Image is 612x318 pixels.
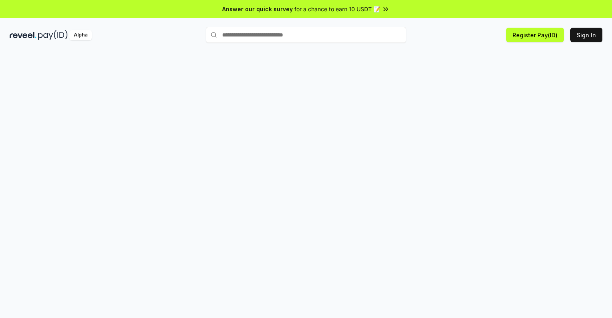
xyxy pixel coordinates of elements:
[222,5,293,13] span: Answer our quick survey
[506,28,564,42] button: Register Pay(ID)
[294,5,380,13] span: for a chance to earn 10 USDT 📝
[69,30,92,40] div: Alpha
[570,28,602,42] button: Sign In
[10,30,36,40] img: reveel_dark
[38,30,68,40] img: pay_id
